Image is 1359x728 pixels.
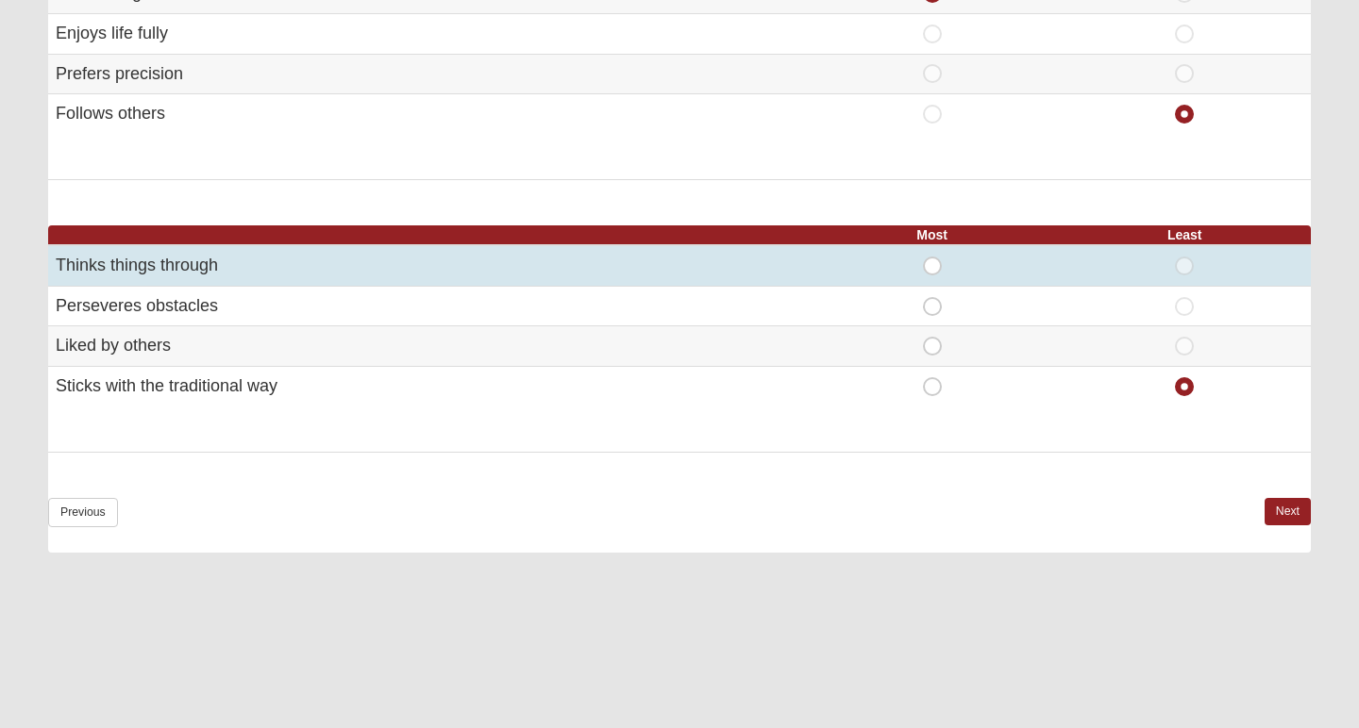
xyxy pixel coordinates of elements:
[48,94,806,134] td: Follows others
[48,326,806,367] td: Liked by others
[1058,225,1311,245] th: Least
[48,286,806,326] td: Perseveres obstacles
[806,225,1059,245] th: Most
[48,367,806,406] td: Sticks with the traditional way
[48,13,806,54] td: Enjoys life fully
[1265,498,1311,525] a: Next
[48,54,806,94] td: Prefers precision
[48,245,806,286] td: Thinks things through
[48,498,118,527] a: Previous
